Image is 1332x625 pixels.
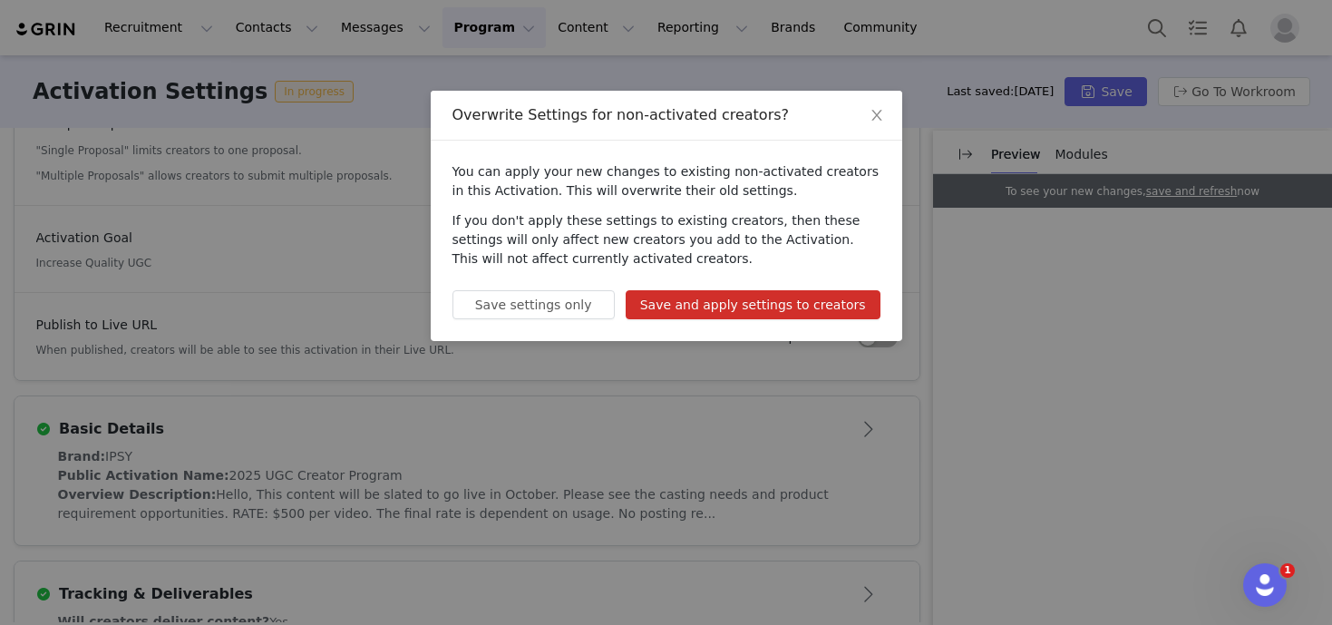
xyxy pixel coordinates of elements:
[452,290,615,319] button: Save settings only
[851,91,902,142] button: Close
[452,105,880,125] div: Overwrite Settings for non-activated creators?
[452,211,880,269] p: If you don't apply these settings to existing creators, then these settings will only affect new ...
[1243,563,1287,607] iframe: Intercom live chat
[1280,563,1295,578] span: 1
[870,108,884,122] i: icon: close
[626,290,880,319] button: Save and apply settings to creators
[452,162,880,200] p: You can apply your new changes to existing non-activated creators in this Activation. This will o...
